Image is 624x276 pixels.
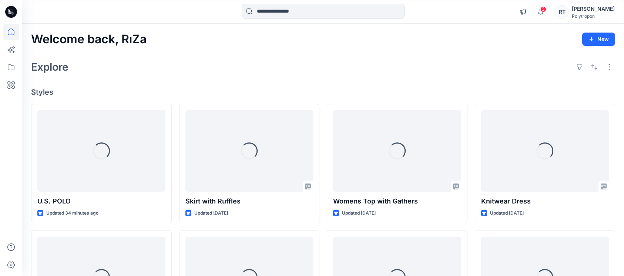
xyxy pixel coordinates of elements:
p: U.S. POLO [37,196,165,206]
p: Updated [DATE] [342,209,376,217]
h4: Styles [31,88,615,97]
div: RT [556,5,569,18]
h2: Welcome back, RıZa [31,33,147,46]
span: 3 [540,6,546,12]
div: [PERSON_NAME] [572,4,615,13]
p: Skirt with Ruffles [185,196,313,206]
p: Updated [DATE] [490,209,524,217]
p: Knitwear Dress [481,196,609,206]
p: Updated 34 minutes ago [46,209,98,217]
h2: Explore [31,61,68,73]
p: Womens Top with Gathers [333,196,461,206]
p: Updated [DATE] [194,209,228,217]
button: New [582,33,615,46]
div: Polytropon [572,13,615,19]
